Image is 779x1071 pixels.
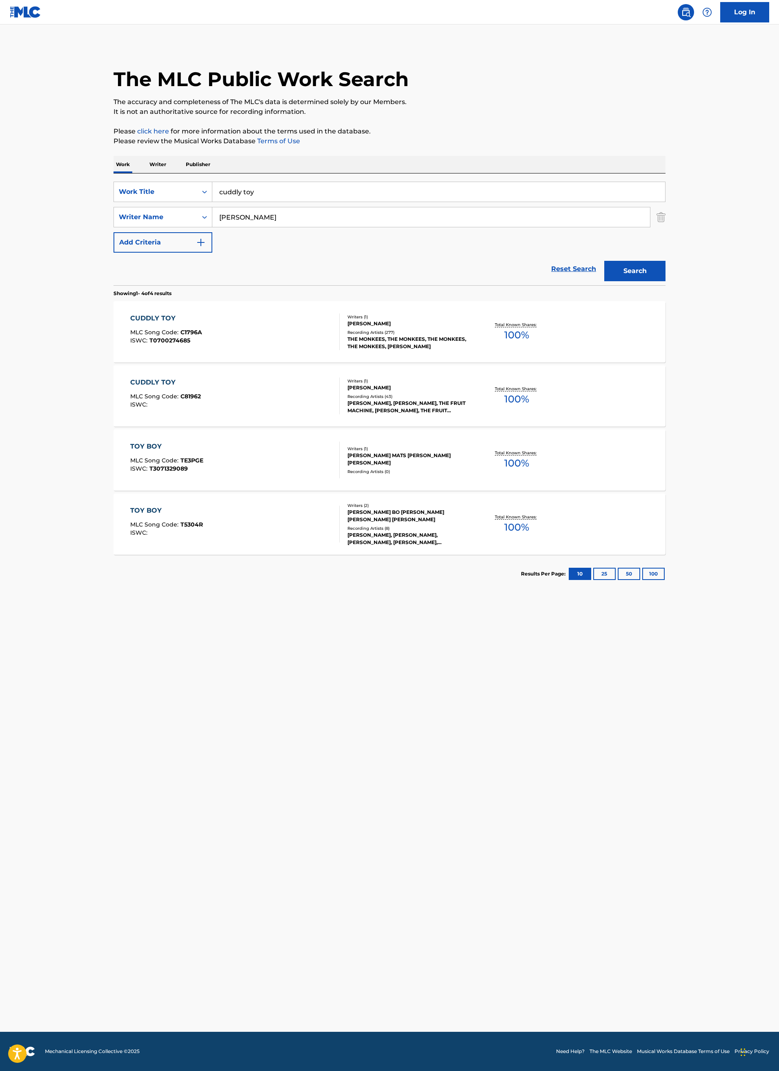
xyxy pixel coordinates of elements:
div: TOY BOY [130,442,203,451]
div: [PERSON_NAME] [347,384,471,391]
a: The MLC Website [590,1048,632,1055]
div: [PERSON_NAME], [PERSON_NAME], [PERSON_NAME], [PERSON_NAME], [PERSON_NAME], [PERSON_NAME], [PERSON... [347,531,471,546]
span: T5304R [180,521,203,528]
span: ISWC : [130,465,149,472]
div: [PERSON_NAME] MATS [PERSON_NAME] [PERSON_NAME] [347,452,471,467]
span: 100 % [504,456,529,471]
p: Results Per Page: [521,570,568,578]
a: Terms of Use [256,137,300,145]
div: Help [699,4,715,20]
form: Search Form [114,182,665,285]
p: Total Known Shares: [495,450,539,456]
p: Total Known Shares: [495,386,539,392]
a: TOY BOYMLC Song Code:T5304RISWC:Writers (2)[PERSON_NAME] BO [PERSON_NAME] [PERSON_NAME] [PERSON_N... [114,493,665,555]
div: CUDDLY TOY [130,313,202,323]
span: ISWC : [130,337,149,344]
div: Writers ( 2 ) [347,502,471,509]
span: TE3PGE [180,457,203,464]
span: MLC Song Code : [130,329,180,336]
a: Musical Works Database Terms of Use [637,1048,730,1055]
span: MLC Song Code : [130,393,180,400]
a: Reset Search [547,260,600,278]
a: Log In [720,2,769,22]
div: Writers ( 1 ) [347,446,471,452]
img: 9d2ae6d4665cec9f34b9.svg [196,238,206,247]
p: It is not an authoritative source for recording information. [114,107,665,117]
span: C1796A [180,329,202,336]
span: MLC Song Code : [130,457,180,464]
button: Add Criteria [114,232,212,253]
p: Total Known Shares: [495,514,539,520]
a: Need Help? [556,1048,585,1055]
img: search [681,7,691,17]
span: ISWC : [130,529,149,536]
div: Recording Artists ( 8 ) [347,525,471,531]
button: 100 [642,568,665,580]
div: CUDDLY TOY [130,378,201,387]
div: TOY BOY [130,506,203,516]
p: Please for more information about the terms used in the database. [114,127,665,136]
a: CUDDLY TOYMLC Song Code:C81962ISWC:Writers (1)[PERSON_NAME]Recording Artists (43)[PERSON_NAME], [... [114,365,665,427]
div: Writers ( 1 ) [347,378,471,384]
p: Please review the Musical Works Database [114,136,665,146]
a: Public Search [678,4,694,20]
img: help [702,7,712,17]
span: C81962 [180,393,201,400]
span: 100 % [504,328,529,342]
div: Work Title [119,187,192,197]
div: Writers ( 1 ) [347,314,471,320]
img: logo [10,1047,35,1056]
div: Recording Artists ( 43 ) [347,393,471,400]
a: TOY BOYMLC Song Code:TE3PGEISWC:T3071329089Writers (1)[PERSON_NAME] MATS [PERSON_NAME] [PERSON_NA... [114,429,665,491]
button: 10 [569,568,591,580]
button: Search [604,261,665,281]
span: T3071329089 [149,465,188,472]
a: click here [137,127,169,135]
button: 25 [593,568,616,580]
span: T0700274685 [149,337,190,344]
p: Total Known Shares: [495,322,539,328]
button: 50 [618,568,640,580]
span: 100 % [504,520,529,535]
span: Mechanical Licensing Collective © 2025 [45,1048,140,1055]
div: THE MONKEES, THE MONKEES, THE MONKEES, THE MONKEES, [PERSON_NAME] [347,336,471,350]
img: Delete Criterion [657,207,665,227]
a: CUDDLY TOYMLC Song Code:C1796AISWC:T0700274685Writers (1)[PERSON_NAME]Recording Artists (277)THE ... [114,301,665,362]
div: [PERSON_NAME] [347,320,471,327]
p: Showing 1 - 4 of 4 results [114,290,171,297]
div: [PERSON_NAME], [PERSON_NAME], THE FRUIT MACHINE, [PERSON_NAME], THE FRUIT MACHINE [347,400,471,414]
iframe: Chat Widget [738,1032,779,1071]
a: Privacy Policy [734,1048,769,1055]
div: [PERSON_NAME] BO [PERSON_NAME] [PERSON_NAME] [PERSON_NAME] [347,509,471,523]
img: MLC Logo [10,6,41,18]
span: 100 % [504,392,529,407]
p: The accuracy and completeness of The MLC's data is determined solely by our Members. [114,97,665,107]
p: Publisher [183,156,213,173]
div: Drag [741,1040,746,1064]
div: Recording Artists ( 277 ) [347,329,471,336]
p: Work [114,156,132,173]
div: Recording Artists ( 0 ) [347,469,471,475]
div: Writer Name [119,212,192,222]
p: Writer [147,156,169,173]
span: MLC Song Code : [130,521,180,528]
span: ISWC : [130,401,149,408]
h1: The MLC Public Work Search [114,67,409,91]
